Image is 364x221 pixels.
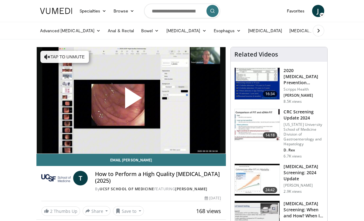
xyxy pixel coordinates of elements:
p: [PERSON_NAME] [284,183,324,188]
a: 16:34 2020 [MEDICAL_DATA] Prevention Guidelines: What Are the Task Force Rec… Scripps Health [PER... [234,67,324,104]
a: 2 Thumbs Up [41,206,80,216]
h4: Related Videos [234,51,278,58]
img: ac114b1b-ca58-43de-a309-898d644626b7.150x105_q85_crop-smart_upscale.jpg [235,164,280,195]
a: Specialties [76,5,110,17]
a: J [312,5,324,17]
span: 14:18 [263,132,277,138]
input: Search topics, interventions [144,4,220,18]
p: 2.9K views [284,189,301,194]
a: [MEDICAL_DATA] [286,25,333,37]
a: Favorites [283,5,308,17]
a: 14:18 CRC Screening Update 2024 [US_STATE] University School of Medicine Division of Gastroentero... [234,109,324,159]
a: Advanced [MEDICAL_DATA] [36,25,104,37]
span: 168 views [196,207,221,215]
a: T [73,171,88,185]
h3: 2020 [MEDICAL_DATA] Prevention Guidelines: What Are the Task Force Rec… [284,67,324,86]
a: Email [PERSON_NAME] [36,154,226,166]
button: Play Video [77,71,186,130]
a: [PERSON_NAME] [175,186,207,192]
p: [PERSON_NAME] [284,93,324,98]
img: UCSF School of Medicine [41,171,71,185]
img: 1ac37fbe-7b52-4c81-8c6c-a0dd688d0102.150x105_q85_crop-smart_upscale.jpg [235,68,280,99]
button: Save to [113,206,144,216]
button: Tap to unmute [40,51,89,63]
a: Esophagus [210,25,245,37]
a: Bowel [138,25,162,37]
p: D. Rex [284,148,324,153]
a: UCSF School of Medicine [100,186,154,192]
h3: CRC Screening Update 2024 [284,109,324,121]
a: [MEDICAL_DATA] [244,25,286,37]
p: [US_STATE] University School of Medicine Division of Gastroenterology and Hepatology [284,122,324,147]
p: 8.5K views [284,99,301,104]
p: Scripps Health [284,87,324,92]
a: Browse [110,5,138,17]
img: VuMedi Logo [40,8,72,14]
h3: [MEDICAL_DATA] Screening: 2024 Update [284,164,324,182]
a: Anal & Rectal [104,25,138,37]
button: Share [83,206,111,216]
a: [MEDICAL_DATA] [163,25,210,37]
h3: [MEDICAL_DATA] Screening: When and How? When Is It No Longer Nece… [284,201,324,219]
a: 24:42 [MEDICAL_DATA] Screening: 2024 Update [PERSON_NAME] 2.9K views [234,164,324,196]
video-js: Video Player [37,47,226,154]
span: 2 [50,208,53,214]
span: 16:34 [263,91,277,97]
img: 91500494-a7c6-4302-a3df-6280f031e251.150x105_q85_crop-smart_upscale.jpg [235,109,280,141]
h4: How to Perform a High Quality [MEDICAL_DATA] (2025) [95,171,221,184]
div: By FEATURING [95,186,221,192]
div: [DATE] [205,195,221,201]
p: 6.7K views [284,154,301,159]
span: 24:42 [263,187,277,193]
